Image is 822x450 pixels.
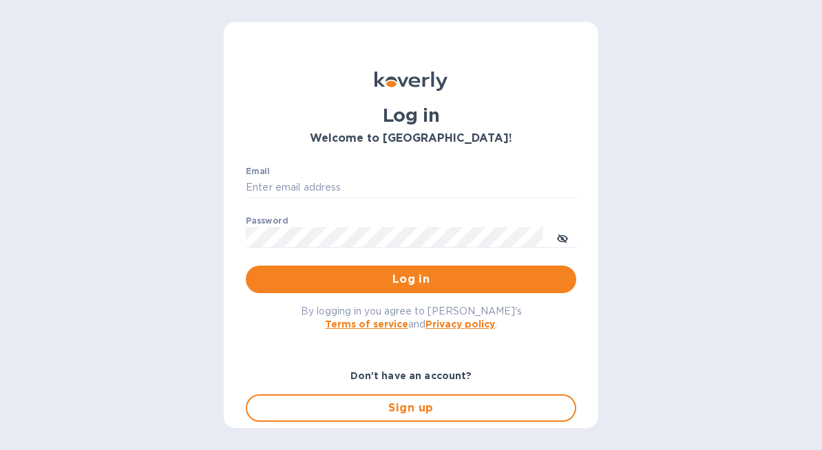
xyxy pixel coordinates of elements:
h1: Log in [246,105,576,127]
a: Terms of service [325,319,408,330]
button: toggle password visibility [549,224,576,251]
label: Email [246,168,270,176]
img: Koverly [375,72,447,91]
span: By logging in you agree to [PERSON_NAME]'s and . [301,306,522,330]
input: Enter email address [246,178,576,198]
h3: Welcome to [GEOGRAPHIC_DATA]! [246,132,576,145]
span: Sign up [258,400,564,416]
label: Password [246,217,288,226]
button: Log in [246,266,576,293]
b: Don't have an account? [350,370,472,381]
a: Privacy policy [425,319,495,330]
span: Log in [257,271,565,288]
button: Sign up [246,394,576,422]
